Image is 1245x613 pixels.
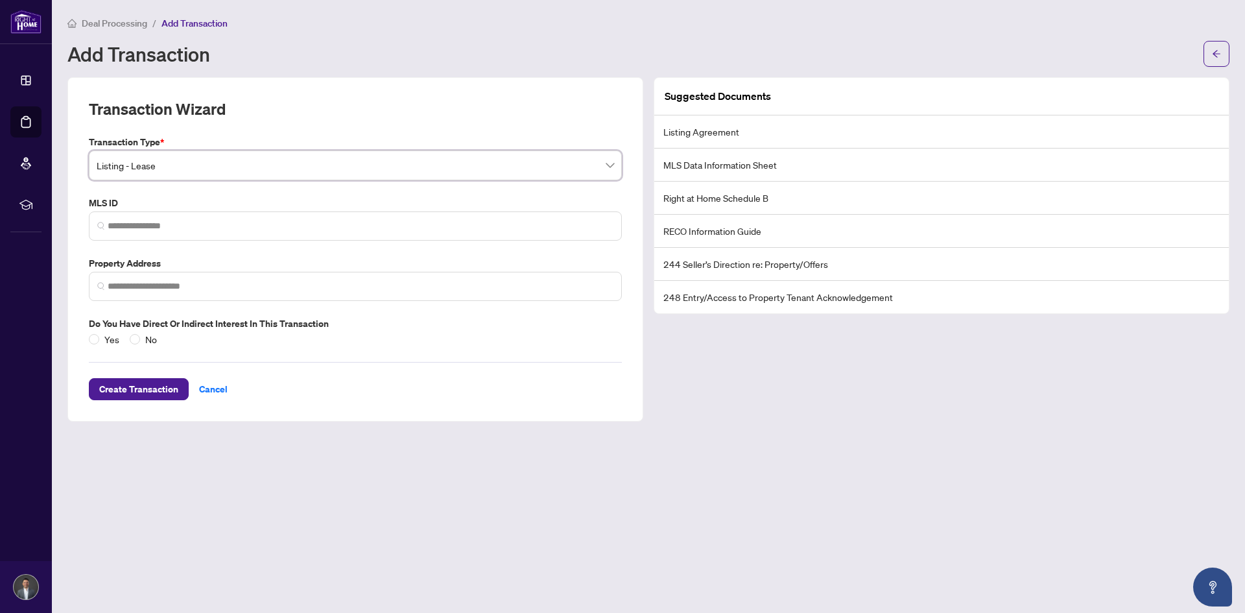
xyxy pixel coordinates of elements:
[89,99,226,119] h2: Transaction Wizard
[89,378,189,400] button: Create Transaction
[67,43,210,64] h1: Add Transaction
[161,18,228,29] span: Add Transaction
[654,115,1229,149] li: Listing Agreement
[152,16,156,30] li: /
[654,215,1229,248] li: RECO Information Guide
[665,88,771,104] article: Suggested Documents
[99,332,124,346] span: Yes
[67,19,77,28] span: home
[89,256,622,270] label: Property Address
[89,135,622,149] label: Transaction Type
[199,379,228,400] span: Cancel
[1212,49,1221,58] span: arrow-left
[97,222,105,230] img: search_icon
[97,282,105,290] img: search_icon
[654,149,1229,182] li: MLS Data Information Sheet
[140,332,162,346] span: No
[82,18,147,29] span: Deal Processing
[654,182,1229,215] li: Right at Home Schedule B
[89,196,622,210] label: MLS ID
[99,379,178,400] span: Create Transaction
[654,281,1229,313] li: 248 Entry/Access to Property Tenant Acknowledgement
[10,10,41,34] img: logo
[89,317,622,331] label: Do you have direct or indirect interest in this transaction
[14,575,38,599] img: Profile Icon
[189,378,238,400] button: Cancel
[654,248,1229,281] li: 244 Seller’s Direction re: Property/Offers
[97,153,614,178] span: Listing - Lease
[1193,568,1232,607] button: Open asap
